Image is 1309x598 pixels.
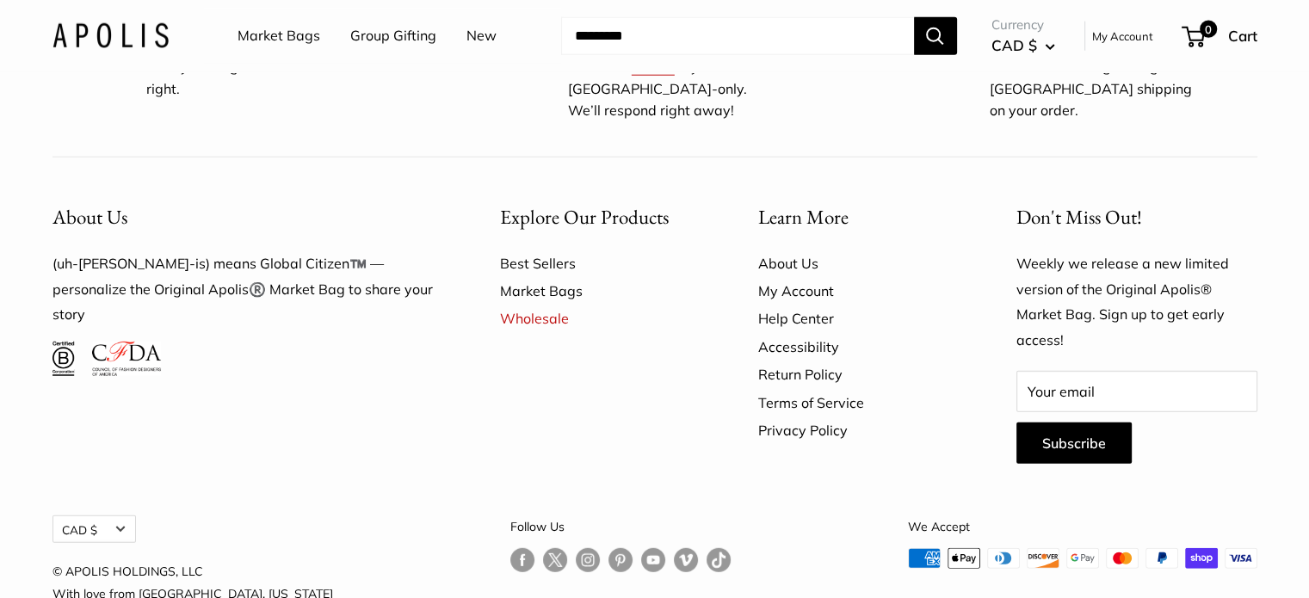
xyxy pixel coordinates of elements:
button: Search [914,17,957,55]
a: Follow us on Instagram [576,548,600,573]
button: Explore Our Products [500,200,698,234]
button: Subscribe [1016,422,1132,464]
a: About Us [758,250,956,277]
span: Explore Our Products [500,204,669,230]
p: Add 2 or more bags and get free [GEOGRAPHIC_DATA] shipping on your order. [990,56,1205,122]
img: Apolis [52,23,169,48]
a: Follow us on Tumblr [707,548,731,573]
p: (uh-[PERSON_NAME]-is) means Global Citizen™️ — personalize the Original Apolis®️ Market Bag to sh... [52,251,440,329]
p: Follow Us [510,515,731,538]
a: Follow us on Twitter [543,548,567,579]
button: About Us [52,200,440,234]
a: Follow us on Vimeo [674,548,698,573]
a: Follow us on YouTube [641,548,665,573]
p: Love your bag or we'll make it right. [146,56,361,100]
a: Follow us on Pinterest [608,548,633,573]
button: CAD $ [52,515,136,543]
button: CAD $ [991,32,1055,59]
a: Help Center [758,305,956,332]
a: Terms of Service [758,389,956,416]
a: My Account [758,277,956,305]
p: Don't Miss Out! [1016,200,1257,234]
a: Market Bags [500,277,698,305]
input: Search... [561,17,914,55]
a: Return Policy [758,361,956,388]
a: New [466,23,497,49]
span: Currency [991,13,1055,37]
span: CAD $ [991,36,1037,54]
span: About Us [52,204,127,230]
span: 0 [1199,21,1216,38]
a: Group Gifting [350,23,436,49]
p: We Accept [908,515,1257,538]
a: Market Bags [238,23,320,49]
p: Weekly we release a new limited version of the Original Apolis® Market Bag. Sign up to get early ... [1016,251,1257,354]
span: Cart [1228,27,1257,45]
a: My Account [1092,26,1153,46]
span: Learn More [758,204,849,230]
p: Text us at anytime for [GEOGRAPHIC_DATA]-only. We’ll respond right away! [568,56,783,122]
img: Council of Fashion Designers of America Member [92,342,160,376]
a: Wholesale [500,305,698,332]
button: Learn More [758,200,956,234]
img: Certified B Corporation [52,342,76,376]
a: Follow us on Facebook [510,548,534,573]
a: Privacy Policy [758,416,956,444]
a: Accessibility [758,333,956,361]
a: Best Sellers [500,250,698,277]
a: 0 Cart [1183,22,1257,50]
